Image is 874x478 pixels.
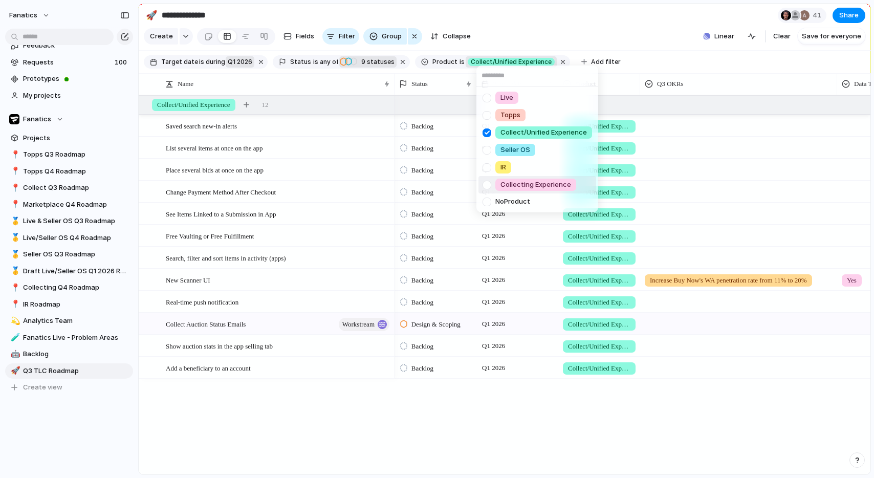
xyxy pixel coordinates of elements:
[500,162,506,172] span: IR
[500,110,520,120] span: Topps
[500,127,587,138] span: Collect/Unified Experience
[500,180,571,190] span: Collecting Experience
[500,145,530,155] span: Seller OS
[495,197,530,207] span: No Product
[500,93,513,103] span: Live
